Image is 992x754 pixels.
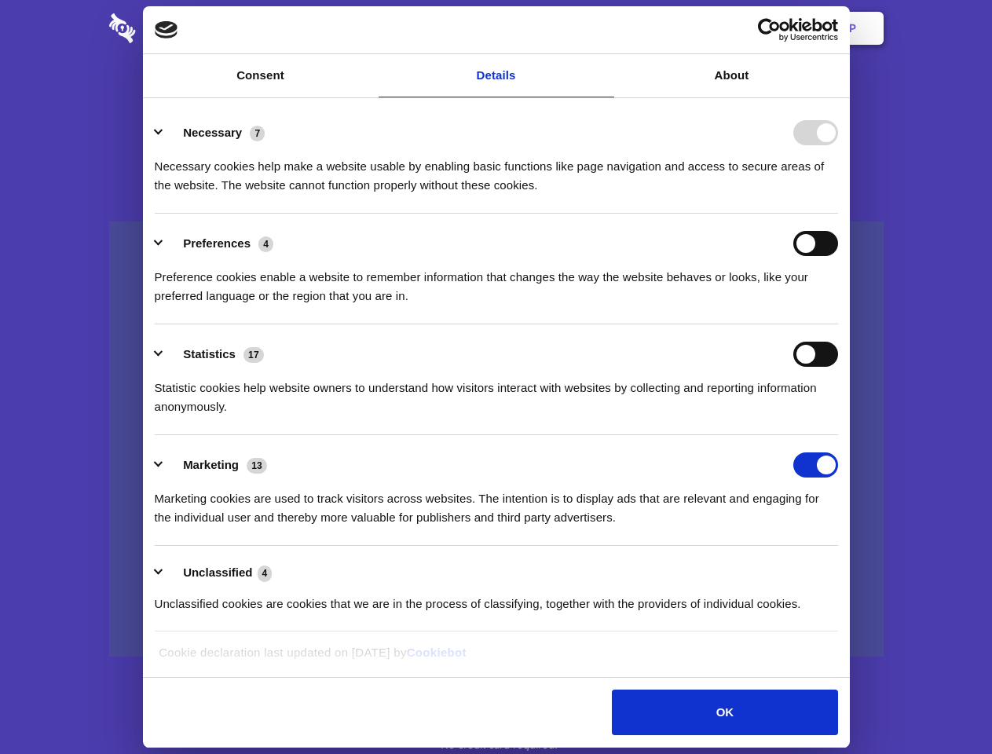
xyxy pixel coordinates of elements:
span: 17 [243,347,264,363]
label: Statistics [183,347,236,361]
img: logo [155,21,178,38]
button: Necessary (7) [155,120,275,145]
button: Preferences (4) [155,231,284,256]
a: Pricing [461,4,529,53]
button: OK [612,690,837,735]
a: Cookiebot [407,646,467,659]
a: About [614,54,850,97]
label: Marketing [183,458,239,471]
span: 4 [258,236,273,252]
label: Necessary [183,126,242,139]
div: Preference cookies enable a website to remember information that changes the way the website beha... [155,256,838,306]
a: Contact [637,4,709,53]
div: Cookie declaration last updated on [DATE] by [147,643,845,674]
a: Details [379,54,614,97]
iframe: Drift Widget Chat Controller [913,675,973,735]
a: Login [712,4,781,53]
span: 7 [250,126,265,141]
div: Necessary cookies help make a website usable by enabling basic functions like page navigation and... [155,145,838,195]
div: Marketing cookies are used to track visitors across websites. The intention is to display ads tha... [155,478,838,527]
label: Preferences [183,236,251,250]
span: 4 [258,565,273,581]
a: Wistia video thumbnail [109,221,884,657]
img: logo-wordmark-white-trans-d4663122ce5f474addd5e946df7df03e33cb6a1c49d2221995e7729f52c070b2.svg [109,13,243,43]
span: 13 [247,458,267,474]
h4: Auto-redaction of sensitive data, encrypted data sharing and self-destructing private chats. Shar... [109,143,884,195]
div: Unclassified cookies are cookies that we are in the process of classifying, together with the pro... [155,583,838,613]
button: Unclassified (4) [155,563,282,583]
button: Statistics (17) [155,342,274,367]
a: Usercentrics Cookiebot - opens in a new window [701,18,838,42]
div: Statistic cookies help website owners to understand how visitors interact with websites by collec... [155,367,838,416]
button: Marketing (13) [155,452,277,478]
a: Consent [143,54,379,97]
h1: Eliminate Slack Data Loss. [109,71,884,127]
